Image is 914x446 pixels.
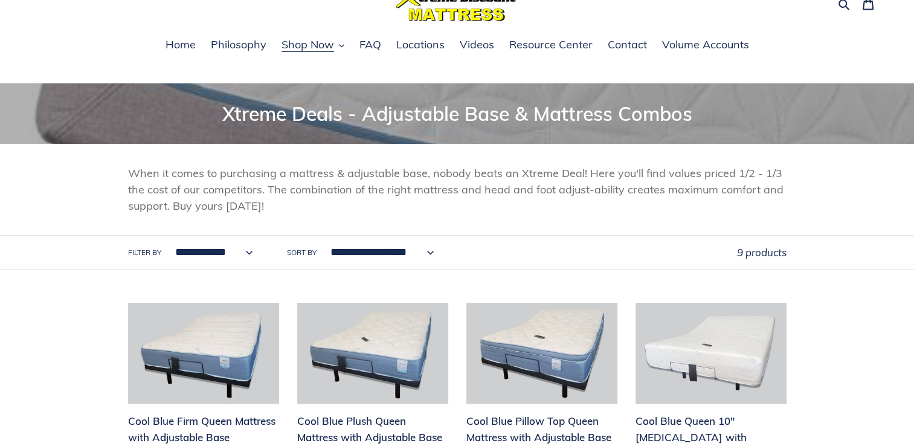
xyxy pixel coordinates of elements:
a: Videos [454,36,500,54]
a: Home [159,36,202,54]
a: Locations [390,36,451,54]
a: Contact [602,36,653,54]
p: When it comes to purchasing a mattress & adjustable base, nobody beats an Xtreme Deal! Here you'l... [128,165,787,214]
span: Resource Center [509,37,593,52]
a: Volume Accounts [656,36,755,54]
span: Home [166,37,196,52]
span: Videos [460,37,494,52]
span: Xtreme Deals - Adjustable Base & Mattress Combos [222,102,692,126]
span: Contact [608,37,647,52]
label: Sort by [287,247,317,258]
span: Shop Now [282,37,334,52]
span: FAQ [359,37,381,52]
button: Shop Now [275,36,350,54]
a: Philosophy [205,36,272,54]
label: Filter by [128,247,161,258]
a: Resource Center [503,36,599,54]
a: FAQ [353,36,387,54]
span: Locations [396,37,445,52]
span: 9 products [737,246,787,259]
span: Philosophy [211,37,266,52]
span: Volume Accounts [662,37,749,52]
